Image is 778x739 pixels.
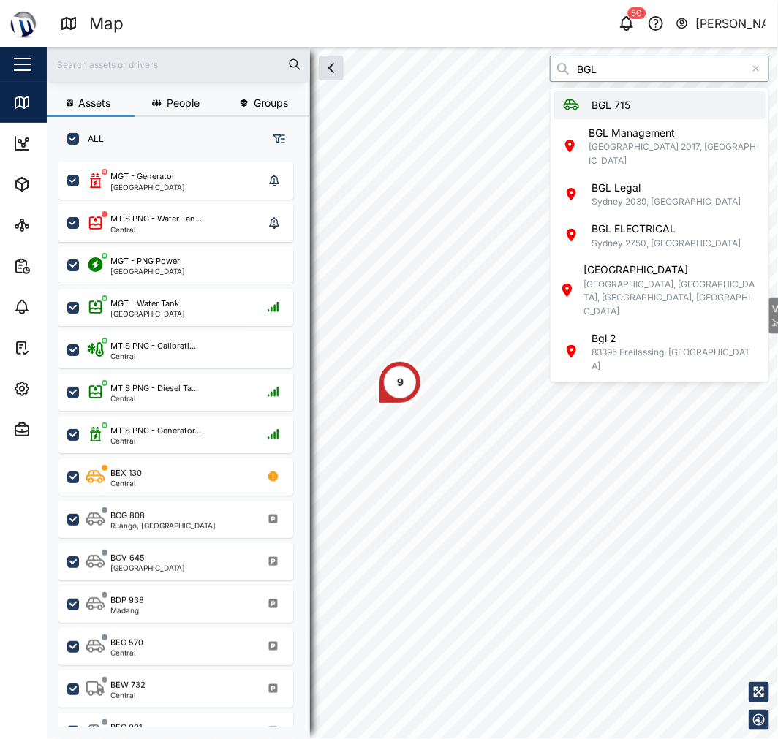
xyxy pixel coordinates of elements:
img: Main Logo [7,7,39,39]
div: [GEOGRAPHIC_DATA] [110,183,185,191]
div: BGL Management [589,125,757,141]
div: [GEOGRAPHIC_DATA] 2017, [GEOGRAPHIC_DATA] [589,140,757,167]
div: BGL Legal [592,180,741,196]
div: [GEOGRAPHIC_DATA] [110,564,185,572]
div: MTIS PNG - Diesel Ta... [110,382,198,395]
div: Bgl 2 [592,330,757,346]
div: MGT - Water Tank [110,298,179,310]
div: BEW 732 [110,679,146,691]
div: BEX 130 [110,467,142,480]
canvas: Map [47,47,778,739]
div: Central [110,649,143,656]
div: MTIS PNG - Generator... [110,425,201,437]
div: Dashboard [38,135,104,151]
div: Central [110,691,146,699]
div: [GEOGRAPHIC_DATA] [584,262,758,278]
input: Search by People, Asset, Geozone or Place [550,56,769,82]
div: Map [89,11,124,37]
div: Map [38,94,71,110]
div: [PERSON_NAME] [696,15,766,33]
div: Central [110,352,196,360]
button: [PERSON_NAME] [675,13,766,34]
div: BCV 645 [110,552,145,564]
div: BEG 570 [110,637,143,649]
div: Alarms [38,299,83,315]
div: Central [110,395,198,402]
div: MTIS PNG - Calibrati... [110,340,196,352]
div: MGT - PNG Power [110,255,180,268]
div: BGL 715 [592,97,630,113]
div: Ruango, [GEOGRAPHIC_DATA] [110,522,216,529]
div: 50 [628,7,646,19]
div: Madang [110,607,144,614]
div: Sydney 2039, [GEOGRAPHIC_DATA] [592,195,741,209]
div: grid [58,156,309,727]
div: Tasks [38,340,78,356]
span: Assets [78,98,110,108]
div: Admin [38,422,81,438]
div: MTIS PNG - Water Tan... [110,213,202,225]
div: Central [110,480,142,487]
div: Sydney 2750, [GEOGRAPHIC_DATA] [592,237,741,251]
div: Sites [38,217,73,233]
div: BDP 938 [110,594,144,607]
div: Reports [38,258,88,274]
div: Central [110,226,202,233]
div: [GEOGRAPHIC_DATA], [GEOGRAPHIC_DATA], [GEOGRAPHIC_DATA], [GEOGRAPHIC_DATA] [584,278,758,319]
div: [GEOGRAPHIC_DATA] [110,268,185,275]
div: 9 [397,374,404,390]
div: 83395 Freilassing, [GEOGRAPHIC_DATA] [592,346,757,373]
div: BGL ELECTRICAL [592,221,741,237]
span: Groups [254,98,288,108]
div: [GEOGRAPHIC_DATA] [110,310,185,317]
div: Map marker [378,360,422,404]
div: BFC 001 [110,721,142,734]
div: MGT - Generator [110,170,175,183]
div: Central [110,437,201,444]
div: Settings [38,381,90,397]
div: Assets [38,176,83,192]
input: Search assets or drivers [56,53,301,75]
span: People [167,98,200,108]
label: ALL [79,133,104,145]
div: BCG 808 [110,509,145,522]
